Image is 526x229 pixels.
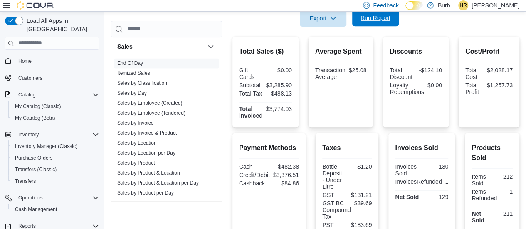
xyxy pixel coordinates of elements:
div: Total Tax [239,90,264,97]
span: My Catalog (Beta) [12,113,99,123]
button: Sales [117,42,204,51]
div: PST [322,222,346,228]
h2: Cost/Profit [465,47,513,57]
span: Customers [15,73,99,83]
span: Load All Apps in [GEOGRAPHIC_DATA] [23,17,99,33]
a: Sales by Invoice [117,120,153,126]
strong: Total Invoiced [239,106,263,119]
span: Inventory [15,130,99,140]
a: My Catalog (Classic) [12,101,64,111]
div: $3,774.03 [266,106,292,112]
div: $183.69 [349,222,372,228]
a: Sales by Classification [117,80,167,86]
div: $0.00 [427,82,442,89]
h2: Total Sales ($) [239,47,292,57]
button: Taxes [117,209,204,217]
p: [PERSON_NAME] [472,0,519,10]
a: Sales by Product per Day [117,190,174,196]
div: 212 [494,173,513,180]
h2: Taxes [322,143,372,153]
span: Cash Management [15,206,57,213]
a: Customers [15,73,46,83]
span: Catalog [15,90,99,100]
div: Sales [111,58,222,201]
div: Gift Cards [239,67,264,80]
div: $25.08 [349,67,367,74]
button: Catalog [2,89,102,101]
span: Home [18,58,32,64]
a: Sales by Product & Location per Day [117,180,199,186]
span: Transfers [12,176,99,186]
div: Total Profit [465,82,484,95]
button: Inventory Manager (Classic) [8,140,102,152]
div: 1 [500,188,513,195]
span: Customers [18,75,42,81]
button: Sales [206,42,216,52]
button: Customers [2,72,102,84]
button: Transfers [8,175,102,187]
span: Inventory Manager (Classic) [15,143,77,150]
div: GST BC Compound Tax [322,200,351,220]
h2: Payment Methods [239,143,299,153]
a: Sales by Employee (Created) [117,100,183,106]
span: Transfers (Classic) [12,165,99,175]
span: Operations [18,195,43,201]
a: Sales by Day [117,90,147,96]
a: Sales by Invoice & Product [117,130,177,136]
h2: Products Sold [472,143,513,163]
div: Subtotal [239,82,263,89]
div: $0.00 [267,67,292,74]
div: Transaction Average [315,67,346,80]
div: $1,257.73 [487,82,513,89]
a: Sales by Location [117,140,157,146]
span: Run Report [361,14,390,22]
span: Sales by Employee (Tendered) [117,110,185,116]
div: Bottle Deposit - Under Litre [322,163,346,190]
a: Purchase Orders [12,153,56,163]
a: Sales by Location per Day [117,150,175,156]
span: Feedback [373,1,398,10]
span: HR [459,0,467,10]
div: Harsha Ramasamy [458,0,468,10]
div: GST [322,192,346,198]
button: Inventory [15,130,42,140]
h2: Average Spent [315,47,366,57]
span: Operations [15,193,99,203]
div: InvoicesRefunded [395,178,442,185]
button: Operations [15,193,46,203]
span: Purchase Orders [12,153,99,163]
span: Export [305,10,341,27]
div: 130 [423,163,448,170]
div: 211 [494,210,513,217]
strong: Net Sold [472,210,484,224]
div: $2,028.17 [487,67,513,74]
span: My Catalog (Beta) [15,115,55,121]
div: $488.13 [267,90,292,97]
button: Run Report [352,10,399,26]
span: Inventory Manager (Classic) [12,141,99,151]
span: Home [15,56,99,66]
div: 129 [423,194,448,200]
a: Itemized Sales [117,70,150,76]
button: Purchase Orders [8,152,102,164]
span: End Of Day [117,60,143,66]
span: Catalog [18,91,35,98]
button: Home [2,55,102,67]
p: | [453,0,455,10]
div: Items Refunded [472,188,497,202]
button: Inventory [2,129,102,140]
strong: Net Sold [395,194,419,200]
a: Transfers [12,176,39,186]
div: $3,376.51 [273,172,299,178]
h2: Discounts [390,47,442,57]
a: End Of Day [117,60,143,66]
div: Cashback [239,180,267,187]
